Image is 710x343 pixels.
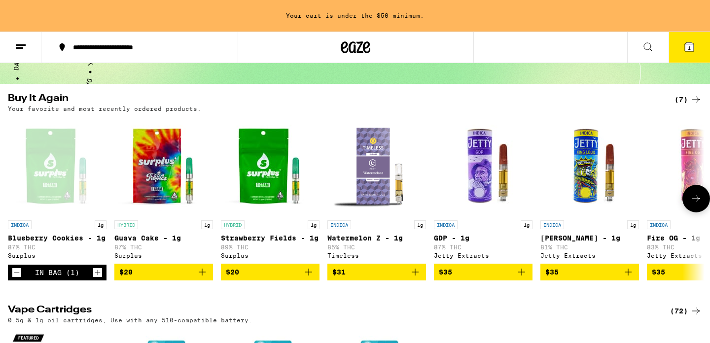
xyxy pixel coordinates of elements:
[114,220,138,229] p: HYBRID
[545,268,559,276] span: $35
[95,220,106,229] p: 1g
[434,220,458,229] p: INDICA
[8,105,201,112] p: Your favorite and most recently ordered products.
[540,234,639,242] p: [PERSON_NAME] - 1g
[8,234,106,242] p: Blueberry Cookies - 1g
[221,234,319,242] p: Strawberry Fields - 1g
[221,117,319,264] a: Open page for Strawberry Fields - 1g from Surplus
[221,244,319,250] p: 89% THC
[201,220,213,229] p: 1g
[540,220,564,229] p: INDICA
[114,234,213,242] p: Guava Cake - 1g
[540,264,639,280] button: Add to bag
[114,264,213,280] button: Add to bag
[114,244,213,250] p: 87% THC
[8,220,32,229] p: INDICA
[8,117,106,265] a: Open page for Blueberry Cookies - 1g from Surplus
[327,252,426,259] div: Timeless
[93,268,103,277] button: Increment
[332,268,346,276] span: $31
[8,94,654,105] h2: Buy It Again
[327,220,351,229] p: INDICA
[327,117,426,264] a: Open page for Watermelon Z - 1g from Timeless
[221,117,319,215] img: Surplus - Strawberry Fields - 1g
[670,305,702,317] a: (72)
[327,264,426,280] button: Add to bag
[540,117,639,215] img: Jetty Extracts - King Louis - 1g
[35,269,79,276] div: In Bag (1)
[114,252,213,259] div: Surplus
[221,220,245,229] p: HYBRID
[8,252,106,259] div: Surplus
[12,268,22,277] button: Decrement
[540,117,639,264] a: Open page for King Louis - 1g from Jetty Extracts
[434,117,532,264] a: Open page for GDP - 1g from Jetty Extracts
[8,317,252,323] p: 0.5g & 1g oil cartridges, Use with any 510-compatible battery.
[226,268,239,276] span: $20
[434,244,532,250] p: 87% THC
[119,268,133,276] span: $20
[652,268,665,276] span: $35
[439,268,452,276] span: $35
[434,252,532,259] div: Jetty Extracts
[221,264,319,280] button: Add to bag
[8,244,106,250] p: 87% THC
[114,117,213,215] img: Surplus - Guava Cake - 1g
[540,244,639,250] p: 81% THC
[669,32,710,63] button: 1
[327,244,426,250] p: 85% THC
[688,45,691,51] span: 1
[540,252,639,259] div: Jetty Extracts
[8,305,654,317] h2: Vape Cartridges
[414,220,426,229] p: 1g
[647,220,671,229] p: INDICA
[6,7,71,15] span: Hi. Need any help?
[327,234,426,242] p: Watermelon Z - 1g
[221,252,319,259] div: Surplus
[114,117,213,264] a: Open page for Guava Cake - 1g from Surplus
[434,234,532,242] p: GDP - 1g
[434,117,532,215] img: Jetty Extracts - GDP - 1g
[308,220,319,229] p: 1g
[521,220,532,229] p: 1g
[434,264,532,280] button: Add to bag
[674,94,702,105] a: (7)
[627,220,639,229] p: 1g
[327,117,426,215] img: Timeless - Watermelon Z - 1g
